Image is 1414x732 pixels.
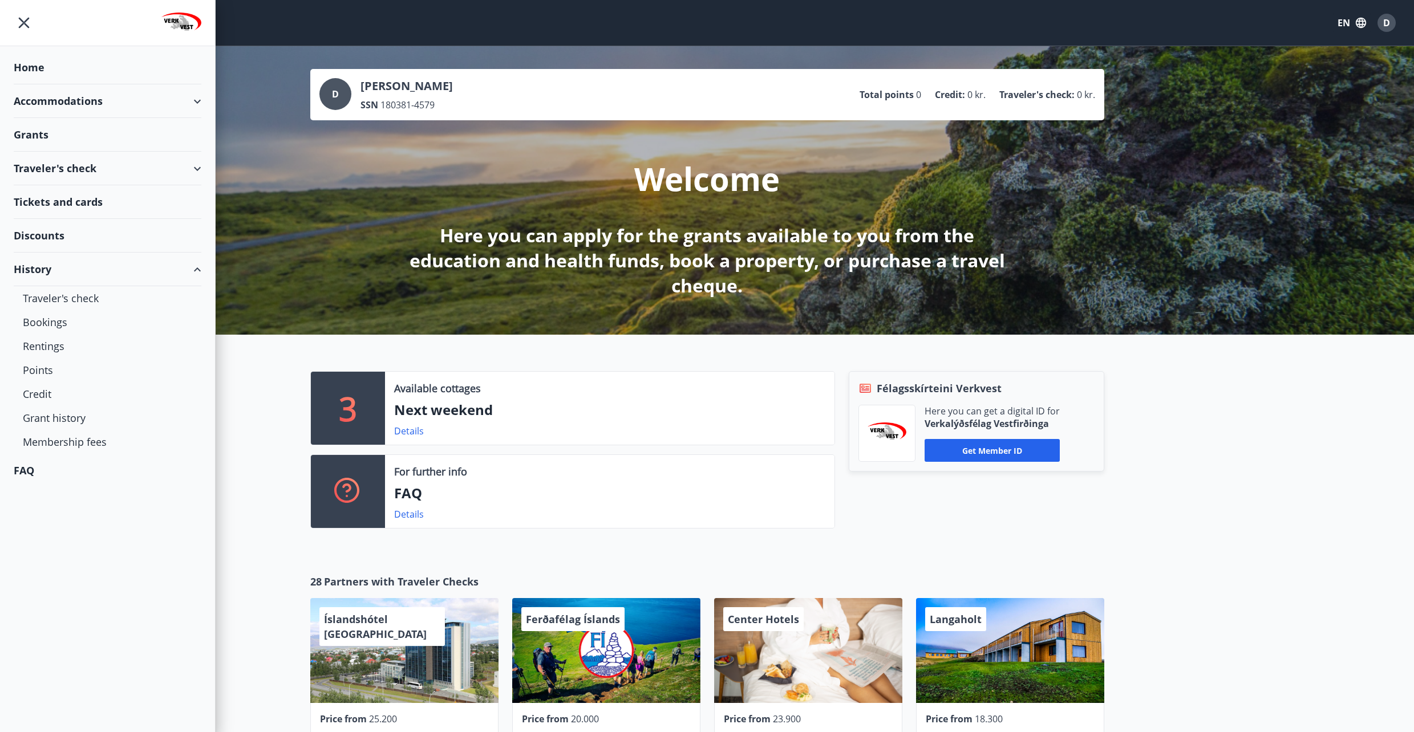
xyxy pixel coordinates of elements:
img: jihgzMk4dcgjRAW2aMgpbAqQEG7LZi0j9dOLAUvz.png [868,422,906,445]
p: Here you can get a digital ID for [925,405,1060,417]
span: Price from [926,713,973,725]
p: Available cottages [394,381,481,396]
p: Traveler's check : [999,88,1075,101]
p: For further info [394,464,467,479]
div: History [14,253,201,286]
div: Traveler's check [23,286,192,310]
div: Points [23,358,192,382]
div: Credit [23,382,192,406]
p: [PERSON_NAME] [360,78,453,94]
span: Íslandshótel [GEOGRAPHIC_DATA] [324,612,427,641]
span: 28 [310,574,322,589]
span: 0 kr. [967,88,986,101]
span: 18.300 [975,713,1003,725]
div: Bookings [23,310,192,334]
span: Price from [724,713,771,725]
span: D [332,88,339,100]
img: union_logo [161,13,201,35]
button: menu [14,13,34,33]
div: Discounts [14,219,201,253]
span: 0 [916,88,921,101]
div: Accommodations [14,84,201,118]
div: Grant history [23,406,192,430]
div: Tickets and cards [14,185,201,219]
p: Welcome [634,157,780,200]
button: D [1373,9,1400,36]
p: Credit : [935,88,965,101]
p: 3 [339,387,357,430]
p: Total points [860,88,914,101]
span: Ferðafélag Íslands [526,612,620,626]
span: 23.900 [773,713,801,725]
div: Membership fees [23,430,192,454]
span: Félagsskírteini Verkvest [877,381,1002,396]
div: Home [14,51,201,84]
p: SSN [360,99,378,111]
span: Partners with Traveler Checks [324,574,479,589]
span: 25.200 [369,713,397,725]
div: Grants [14,118,201,152]
span: Price from [522,713,569,725]
button: EN [1333,13,1371,33]
span: Price from [320,713,367,725]
p: FAQ [394,483,825,503]
span: D [1383,17,1390,29]
span: Langaholt [930,612,982,626]
p: Verkalýðsfélag Vestfirðinga [925,417,1060,430]
a: Details [394,425,424,437]
p: Here you can apply for the grants available to you from the education and health funds, book a pr... [406,223,1008,298]
span: 0 kr. [1077,88,1095,101]
div: Traveler's check [14,152,201,185]
p: Next weekend [394,400,825,420]
span: 180381-4579 [380,99,435,111]
span: 20.000 [571,713,599,725]
span: Center Hotels [728,612,799,626]
a: Details [394,508,424,520]
div: Rentings [23,334,192,358]
div: FAQ [14,454,201,487]
button: Get member ID [925,439,1060,462]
